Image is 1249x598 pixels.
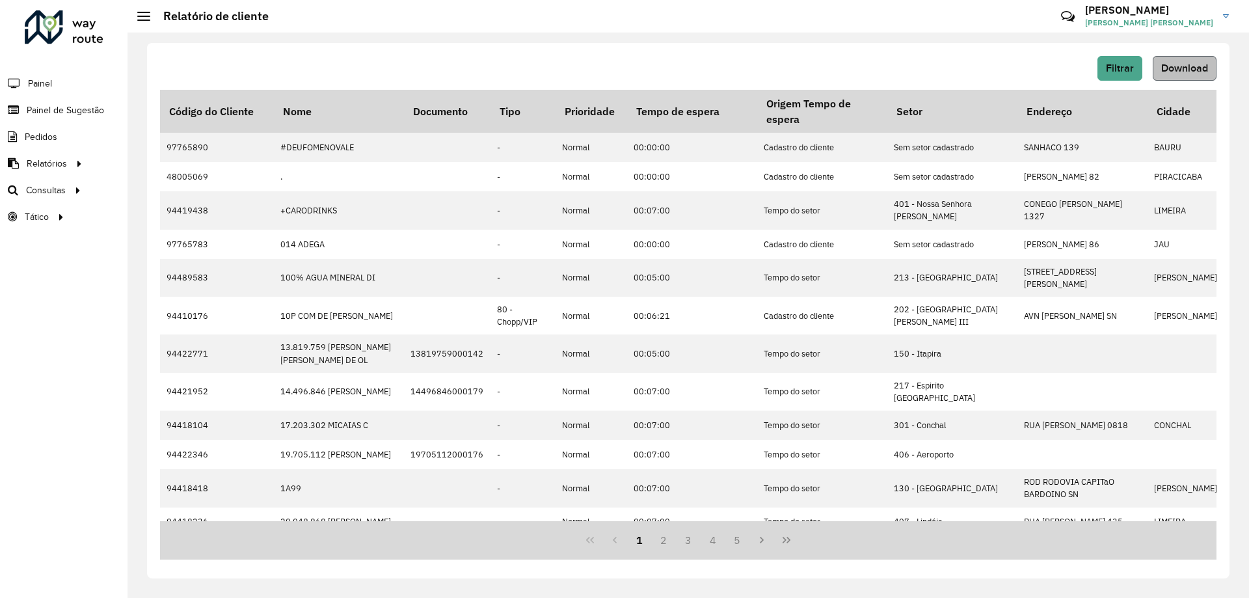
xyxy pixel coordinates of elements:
span: Pedidos [25,130,57,144]
td: Tempo do setor [757,469,887,507]
td: 00:07:00 [627,469,757,507]
td: 407 - Lindóia [887,508,1017,537]
td: 80 - Chopp/VIP [490,297,556,334]
td: Normal [556,162,627,191]
td: 301 - Conchal [887,411,1017,440]
td: [PERSON_NAME] 82 [1017,162,1148,191]
h2: Relatório de cliente [150,9,269,23]
td: 94418104 [160,411,274,440]
h3: [PERSON_NAME] [1085,4,1213,16]
td: - [490,508,556,537]
td: RUA [PERSON_NAME] 0818 [1017,411,1148,440]
button: 2 [651,528,676,552]
td: Tempo do setor [757,411,887,440]
td: Normal [556,469,627,507]
td: 00:07:00 [627,191,757,229]
a: Contato Rápido [1054,3,1082,31]
td: Normal [556,440,627,469]
td: AVN [PERSON_NAME] SN [1017,297,1148,334]
td: - [490,440,556,469]
td: - [490,373,556,411]
td: 14496846000179 [404,373,490,411]
th: Documento [404,90,490,133]
td: 97765890 [160,133,274,162]
td: 00:07:00 [627,440,757,469]
th: Endereço [1017,90,1148,133]
td: 00:00:00 [627,230,757,259]
td: 401 - Nossa Senhora [PERSON_NAME] [887,191,1017,229]
td: Normal [556,230,627,259]
td: 014 ADEGA [274,230,404,259]
td: 217 - Espirito [GEOGRAPHIC_DATA] [887,373,1017,411]
td: 94410176 [160,297,274,334]
td: 00:05:00 [627,334,757,372]
td: 94418236 [160,508,274,537]
button: Next Page [749,528,774,552]
td: Cadastro do cliente [757,133,887,162]
td: 00:05:00 [627,259,757,297]
td: 00:07:00 [627,508,757,537]
td: 13.819.759 [PERSON_NAME] [PERSON_NAME] DE OL [274,334,404,372]
td: - [490,191,556,229]
td: Sem setor cadastrado [887,162,1017,191]
th: Tempo de espera [627,90,757,133]
td: 1A99 [274,469,404,507]
td: 14.496.846 [PERSON_NAME] [274,373,404,411]
td: 13819759000142 [404,334,490,372]
button: 4 [701,528,725,552]
span: Painel de Sugestão [27,103,104,117]
td: 00:07:00 [627,373,757,411]
td: Tempo do setor [757,508,887,537]
td: Cadastro do cliente [757,162,887,191]
td: - [490,259,556,297]
td: - [490,230,556,259]
td: 00:00:00 [627,162,757,191]
td: 19705112000176 [404,440,490,469]
td: Tempo do setor [757,259,887,297]
span: Filtrar [1106,62,1134,74]
td: Tempo do setor [757,334,887,372]
td: - [490,411,556,440]
td: 17.203.302 MICAIAS C [274,411,404,440]
td: RUA [PERSON_NAME] 435 [1017,508,1148,537]
td: Sem setor cadastrado [887,230,1017,259]
td: - [490,469,556,507]
td: 94422771 [160,334,274,372]
td: Cadastro do cliente [757,297,887,334]
button: 5 [725,528,750,552]
td: 150 - Itapira [887,334,1017,372]
span: Relatórios [27,157,67,170]
span: Tático [25,210,49,224]
td: 00:00:00 [627,133,757,162]
td: . [274,162,404,191]
td: Tempo do setor [757,440,887,469]
th: Prioridade [556,90,627,133]
td: ROD RODOVIA CAPITaO BARDOINO SN [1017,469,1148,507]
td: Normal [556,191,627,229]
button: 3 [676,528,701,552]
td: 00:07:00 [627,411,757,440]
td: Normal [556,411,627,440]
td: +CARODRINKS [274,191,404,229]
td: 20.048.868 [PERSON_NAME] [274,508,404,537]
td: #DEUFOMENOVALE [274,133,404,162]
td: 10P COM DE [PERSON_NAME] [274,297,404,334]
th: Origem Tempo de espera [757,90,887,133]
span: Consultas [26,183,66,197]
td: 94418418 [160,469,274,507]
td: Sem setor cadastrado [887,133,1017,162]
td: Normal [556,373,627,411]
td: 00:06:21 [627,297,757,334]
td: Tempo do setor [757,373,887,411]
th: Nome [274,90,404,133]
td: Cadastro do cliente [757,230,887,259]
span: Download [1161,62,1208,74]
span: Painel [28,77,52,90]
td: 94489583 [160,259,274,297]
td: - [490,133,556,162]
th: Tipo [490,90,556,133]
th: Código do Cliente [160,90,274,133]
button: Download [1153,56,1216,81]
td: 48005069 [160,162,274,191]
td: 406 - Aeroporto [887,440,1017,469]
